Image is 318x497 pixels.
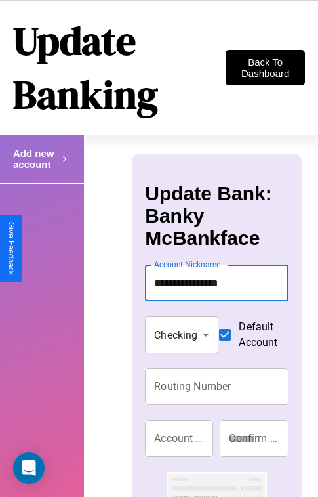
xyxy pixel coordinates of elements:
label: Account Nickname [154,259,221,270]
h4: Add new account [13,148,59,170]
div: Open Intercom Messenger [13,452,45,484]
button: Back To Dashboard [226,50,305,85]
h1: Update Banking [13,14,226,121]
div: Give Feedback [7,222,16,275]
span: Default Account [239,319,277,351]
div: Checking [145,316,218,353]
h3: Update Bank: Banky McBankface [145,183,288,249]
